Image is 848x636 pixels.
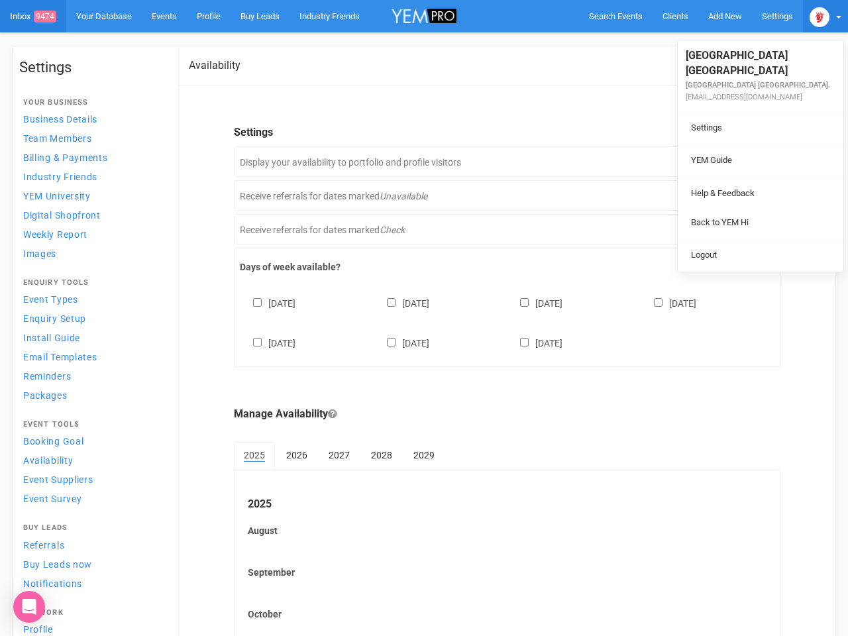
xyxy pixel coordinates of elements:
a: 2025 [234,442,275,470]
input: [DATE] [520,338,529,346]
label: [DATE] [240,295,295,310]
label: [DATE] [641,295,696,310]
label: September [248,566,767,579]
input: [DATE] [253,338,262,346]
a: Team Members [19,129,165,147]
span: Clients [662,11,688,21]
label: [DATE] [507,335,562,350]
a: YEM University [19,187,165,205]
a: Business Details [19,110,165,128]
input: [DATE] [520,298,529,307]
a: Availability [19,451,165,469]
a: Enquiry Setup [19,309,165,327]
span: Install Guide [23,333,80,343]
a: Settings [681,115,840,141]
a: Booking Goal [19,432,165,450]
a: Install Guide [19,329,165,346]
a: 2028 [361,442,402,468]
div: Open Intercom Messenger [13,591,45,623]
label: [DATE] [240,335,295,350]
a: Referrals [19,536,165,554]
h4: Event Tools [23,421,161,429]
label: August [248,524,767,537]
em: Unavailable [380,191,427,201]
a: Help & Feedback [681,181,840,207]
a: Packages [19,386,165,404]
a: Billing & Payments [19,148,165,166]
a: Event Survey [19,490,165,507]
input: [DATE] [387,338,396,346]
span: Weekly Report [23,229,87,240]
a: Email Templates [19,348,165,366]
h1: Settings [19,60,165,76]
span: Team Members [23,133,91,144]
a: Industry Friends [19,168,165,185]
input: [DATE] [654,298,662,307]
label: [DATE] [374,335,429,350]
h4: Enquiry Tools [23,279,161,287]
a: 2029 [403,442,445,468]
span: YEM University [23,191,91,201]
a: Back to YEM Hi [681,210,840,236]
img: open-uri20250107-2-1pbi2ie [810,7,829,27]
span: Booking Goal [23,436,83,447]
h2: Availability [189,60,240,72]
a: Images [19,244,165,262]
label: [DATE] [507,295,562,310]
a: Event Suppliers [19,470,165,488]
input: [DATE] [253,298,262,307]
small: [GEOGRAPHIC_DATA] [GEOGRAPHIC_DATA]. [686,81,830,89]
span: Event Types [23,294,78,305]
a: 2027 [319,442,360,468]
span: Images [23,248,56,259]
span: Event Survey [23,494,81,504]
span: Reminders [23,371,71,382]
em: Check [380,225,405,235]
input: [DATE] [387,298,396,307]
span: Notifications [23,578,82,589]
small: [EMAIL_ADDRESS][DOMAIN_NAME] [686,93,802,101]
div: Receive referrals for dates marked [234,214,780,244]
span: Billing & Payments [23,152,108,163]
legend: Settings [234,125,780,140]
label: [DATE] [374,295,429,310]
span: Business Details [23,114,97,125]
span: Search Events [589,11,643,21]
div: Receive referrals for dates marked [234,180,780,211]
span: Availability [23,455,73,466]
span: Enquiry Setup [23,313,86,324]
h4: Network [23,609,161,617]
legend: 2025 [248,497,767,512]
span: Packages [23,390,68,401]
span: Add New [708,11,742,21]
a: Reminders [19,367,165,385]
a: Logout [681,242,840,268]
span: Digital Shopfront [23,210,101,221]
span: Event Suppliers [23,474,93,485]
legend: Manage Availability [234,407,780,422]
h4: Your Business [23,99,161,107]
label: October [248,608,767,621]
a: YEM Guide [681,148,840,174]
div: Display your availability to portfolio and profile visitors [234,146,780,177]
a: 2026 [276,442,317,468]
a: Buy Leads now [19,555,165,573]
label: Days of week available? [240,260,774,274]
span: [GEOGRAPHIC_DATA] [GEOGRAPHIC_DATA] [686,49,788,77]
a: Notifications [19,574,165,592]
a: Event Types [19,290,165,308]
a: Weekly Report [19,225,165,243]
a: Digital Shopfront [19,206,165,224]
span: 9474 [34,11,56,23]
h4: Buy Leads [23,524,161,532]
span: Email Templates [23,352,97,362]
